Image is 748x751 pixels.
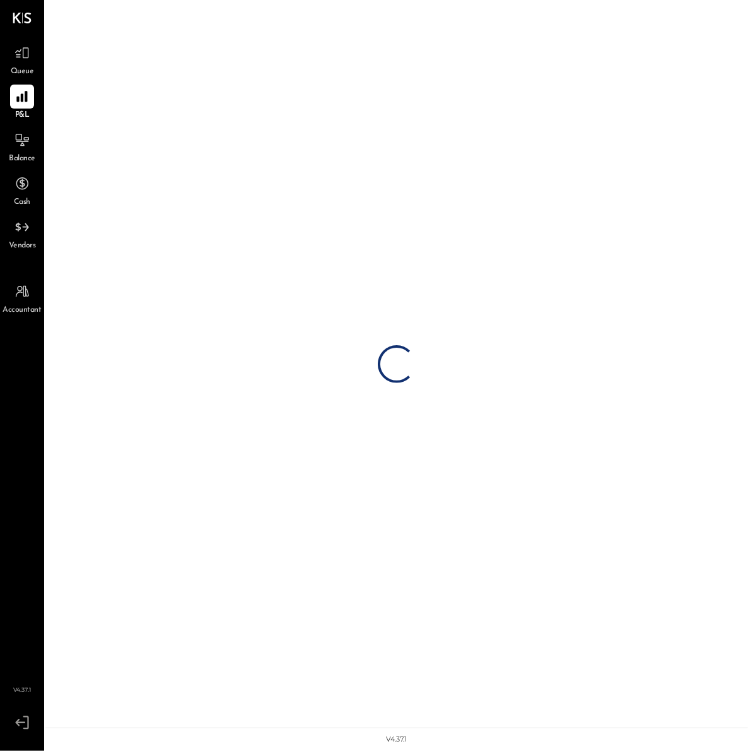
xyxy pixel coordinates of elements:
[14,197,30,208] span: Cash
[3,305,42,316] span: Accountant
[15,110,30,121] span: P&L
[11,66,34,78] span: Queue
[1,85,44,121] a: P&L
[9,240,36,252] span: Vendors
[1,215,44,252] a: Vendors
[1,280,44,316] a: Accountant
[1,172,44,208] a: Cash
[1,41,44,78] a: Queue
[1,128,44,165] a: Balance
[9,153,35,165] span: Balance
[387,735,407,745] div: v 4.37.1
